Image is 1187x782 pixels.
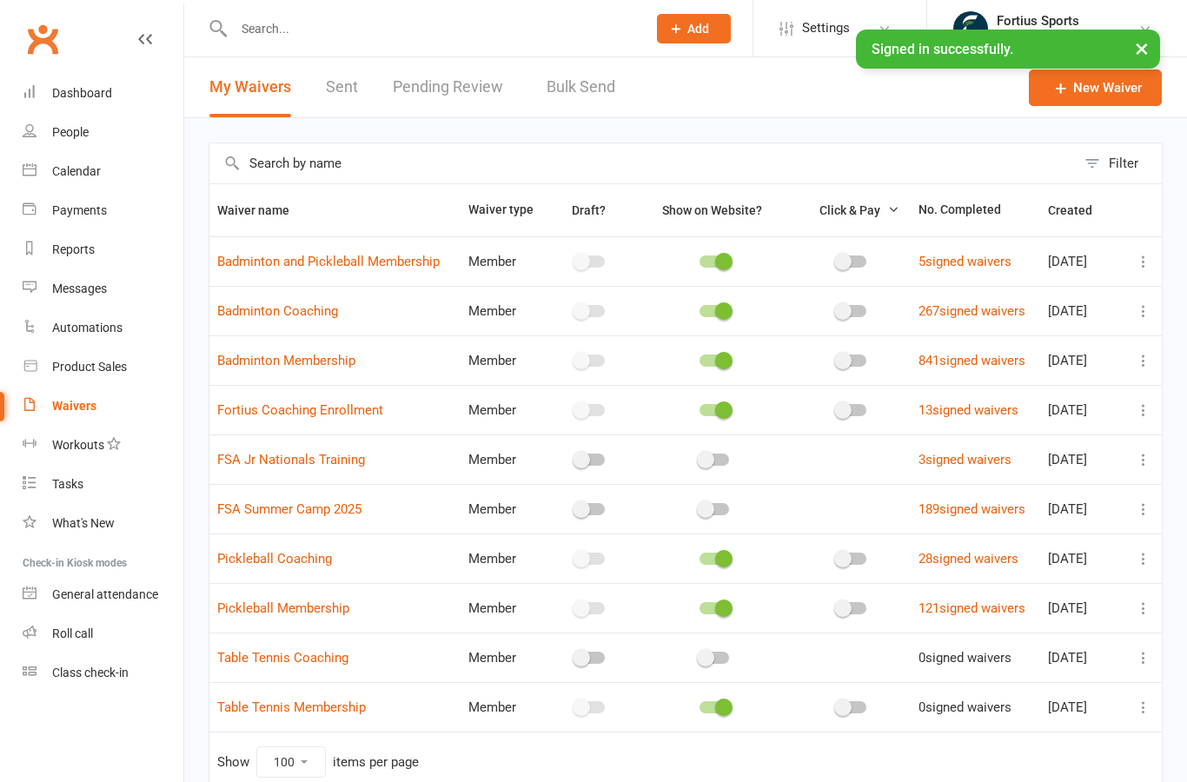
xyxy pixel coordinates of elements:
button: Add [657,14,731,43]
span: Created [1048,203,1111,217]
div: Workouts [52,438,104,452]
td: [DATE] [1040,286,1124,335]
span: 0 signed waivers [918,699,1011,715]
a: 28signed waivers [918,551,1018,567]
span: Settings [802,9,850,48]
a: Badminton and Pickleball Membership [217,254,440,269]
a: 189signed waivers [918,501,1025,517]
input: Search by name [209,143,1076,183]
button: Waiver name [217,200,308,221]
div: Dashboard [52,86,112,100]
a: Calendar [23,152,183,191]
span: Add [687,22,709,36]
div: Waivers [52,399,96,413]
div: Fortius Sports [997,13,1114,29]
a: Workouts [23,426,183,465]
td: [DATE] [1040,682,1124,732]
a: General attendance kiosk mode [23,575,183,614]
td: Member [461,633,546,682]
div: Calendar [52,164,101,178]
input: Search... [229,17,634,41]
span: Draft? [572,203,606,217]
td: [DATE] [1040,434,1124,484]
button: Created [1048,200,1111,221]
a: Roll call [23,614,183,653]
a: 3signed waivers [918,452,1011,467]
td: Member [461,236,546,286]
td: [DATE] [1040,484,1124,533]
button: Show on Website? [647,200,781,221]
button: × [1126,30,1157,67]
a: FSA Jr Nationals Training [217,452,365,467]
button: Click & Pay [804,200,899,221]
a: 841signed waivers [918,353,1025,368]
div: Roll call [52,626,93,640]
a: Table Tennis Membership [217,699,366,715]
div: Payments [52,203,107,217]
a: 13signed waivers [918,402,1018,418]
a: Badminton Coaching [217,303,338,319]
td: Member [461,682,546,732]
td: [DATE] [1040,583,1124,633]
td: [DATE] [1040,633,1124,682]
a: Messages [23,269,183,308]
a: 267signed waivers [918,303,1025,319]
td: [DATE] [1040,335,1124,385]
button: Filter [1076,143,1162,183]
div: Reports [52,242,95,256]
div: General attendance [52,587,158,601]
td: Member [461,385,546,434]
td: Member [461,583,546,633]
td: Member [461,335,546,385]
a: Reports [23,230,183,269]
th: Waiver type [461,184,546,236]
a: Clubworx [21,17,64,61]
a: 5signed waivers [918,254,1011,269]
span: Waiver name [217,203,308,217]
div: People [52,125,89,139]
div: Class check-in [52,666,129,679]
button: My Waivers [209,57,291,117]
a: Tasks [23,465,183,504]
div: Show [217,746,419,778]
th: No. Completed [911,184,1040,236]
a: Fortius Coaching Enrollment [217,402,383,418]
a: Pickleball Coaching [217,551,332,567]
a: Pending Review [393,57,512,117]
a: FSA Summer Camp 2025 [217,501,361,517]
td: Member [461,434,546,484]
span: Signed in successfully. [872,41,1013,57]
div: Automations [52,321,123,335]
a: Payments [23,191,183,230]
div: Tasks [52,477,83,491]
a: New Waiver [1029,70,1162,106]
div: Product Sales [52,360,127,374]
div: Messages [52,282,107,295]
div: Filter [1109,153,1138,174]
img: thumb_image1743802567.png [953,11,988,46]
td: [DATE] [1040,385,1124,434]
span: 0 signed waivers [918,650,1011,666]
a: What's New [23,504,183,543]
span: Show on Website? [662,203,762,217]
a: Dashboard [23,74,183,113]
a: Product Sales [23,348,183,387]
td: Member [461,484,546,533]
td: [DATE] [1040,236,1124,286]
td: Member [461,533,546,583]
div: What's New [52,516,115,530]
div: items per page [333,755,419,770]
a: Table Tennis Coaching [217,650,348,666]
div: [GEOGRAPHIC_DATA] [997,29,1114,44]
button: Draft? [556,200,625,221]
a: Badminton Membership [217,353,355,368]
a: Automations [23,308,183,348]
a: Waivers [23,387,183,426]
a: 121signed waivers [918,600,1025,616]
td: Member [461,286,546,335]
a: Pickleball Membership [217,600,349,616]
span: Click & Pay [819,203,880,217]
a: Sent [326,57,358,117]
a: Class kiosk mode [23,653,183,693]
a: Bulk Send [547,57,615,117]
